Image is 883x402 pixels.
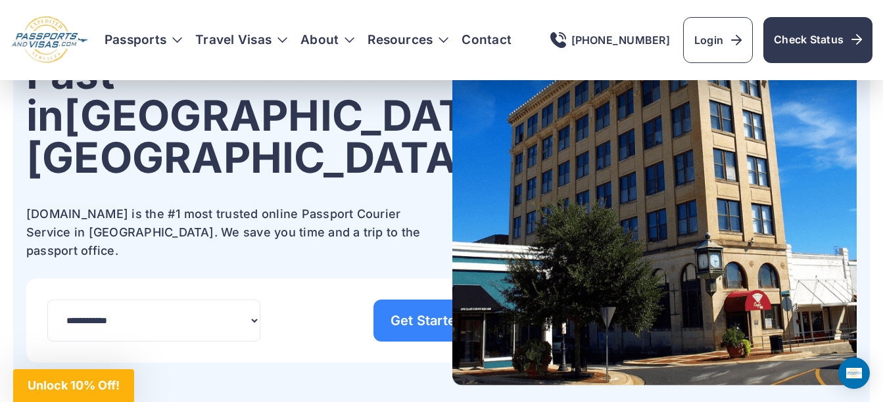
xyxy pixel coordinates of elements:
[300,33,339,47] a: About
[838,357,870,389] div: Open Intercom Messenger
[683,17,753,63] a: Login
[26,205,434,260] p: [DOMAIN_NAME] is the #1 most trusted online Passport Courier Service in [GEOGRAPHIC_DATA]. We sav...
[694,32,742,48] span: Login
[774,32,862,47] span: Check Status
[105,33,182,47] h3: Passports
[195,33,287,47] h3: Travel Visas
[28,378,120,392] span: Unlock 10% Off!
[550,32,670,48] a: [PHONE_NUMBER]
[11,16,89,64] img: Logo
[763,17,872,63] a: Check Status
[368,33,448,47] h3: Resources
[462,33,512,47] a: Contact
[373,300,500,342] a: Get Started
[26,11,523,179] h1: Get Your U.S. Passport Fast in [GEOGRAPHIC_DATA], [GEOGRAPHIC_DATA]
[13,369,134,402] div: Unlock 10% Off!
[391,314,483,327] span: Get Started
